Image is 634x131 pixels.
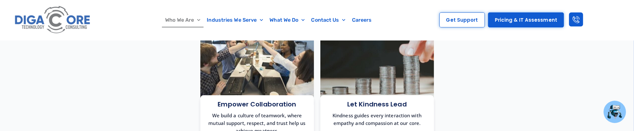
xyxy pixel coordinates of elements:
[124,13,413,27] nav: Menu
[439,12,485,27] a: Get Support
[320,9,434,105] img: Value through Care
[266,13,308,27] a: What We Do
[205,100,309,108] h3: Empower Collaboration
[200,9,314,105] img: Encourages and Exemplifies Teamwork
[325,112,429,127] p: Kindness guides every interaction with empathy and compassion at our core.
[446,18,478,22] span: Get Support
[13,3,93,37] img: Digacore logo 1
[495,18,557,22] span: Pricing & IT Assessment
[325,100,429,108] h3: Let Kindness Lead
[204,13,266,27] a: Industries We Serve
[162,13,204,27] a: Who We Are
[308,13,349,27] a: Contact Us
[488,12,564,27] a: Pricing & IT Assessment
[349,13,375,27] a: Careers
